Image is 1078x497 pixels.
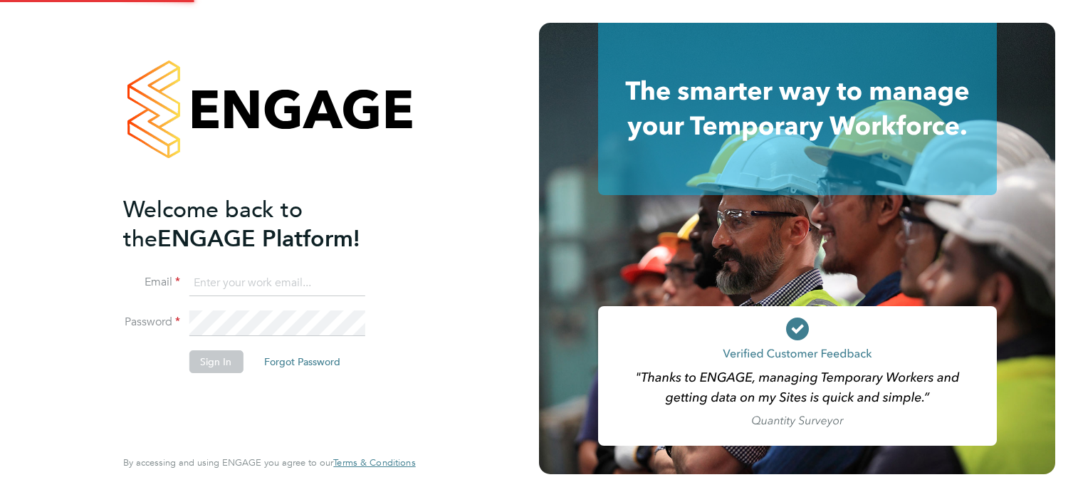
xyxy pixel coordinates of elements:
[123,315,180,330] label: Password
[189,271,365,296] input: Enter your work email...
[123,275,180,290] label: Email
[123,456,415,469] span: By accessing and using ENGAGE you agree to our
[333,456,415,469] span: Terms & Conditions
[189,350,243,373] button: Sign In
[253,350,352,373] button: Forgot Password
[123,195,401,253] h2: ENGAGE Platform!
[123,196,303,253] span: Welcome back to the
[333,457,415,469] a: Terms & Conditions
